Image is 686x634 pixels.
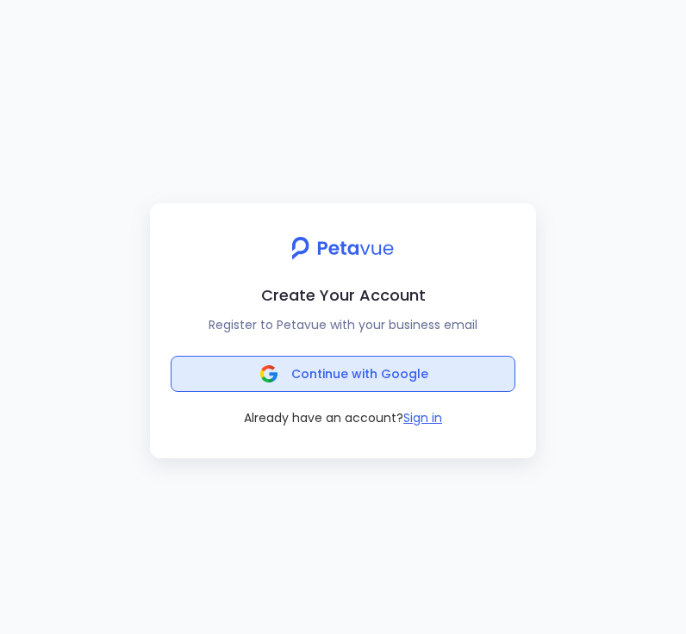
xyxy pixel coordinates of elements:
span: Already have an account? [244,409,403,426]
h2: Create Your Account [164,283,522,308]
img: petavue logo [280,227,405,269]
span: Continue with Google [291,365,428,382]
button: Continue with Google [171,356,515,392]
button: Sign in [403,409,442,427]
p: Register to Petavue with your business email [164,314,522,335]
